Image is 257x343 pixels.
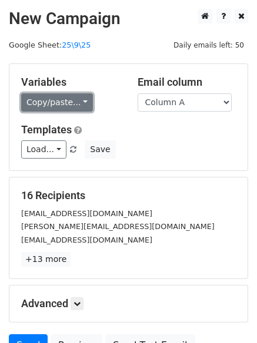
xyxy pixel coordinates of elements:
a: +13 more [21,252,71,267]
h5: Variables [21,76,120,89]
a: Load... [21,140,66,159]
h5: Email column [138,76,236,89]
h2: New Campaign [9,9,248,29]
h5: 16 Recipients [21,189,236,202]
button: Save [85,140,115,159]
small: [EMAIL_ADDRESS][DOMAIN_NAME] [21,236,152,244]
small: Google Sheet: [9,41,91,49]
a: Daily emails left: 50 [169,41,248,49]
small: [EMAIL_ADDRESS][DOMAIN_NAME] [21,209,152,218]
a: Copy/paste... [21,93,93,112]
a: Templates [21,123,72,136]
a: 25\9\25 [62,41,91,49]
small: [PERSON_NAME][EMAIL_ADDRESS][DOMAIN_NAME] [21,222,215,231]
span: Daily emails left: 50 [169,39,248,52]
h5: Advanced [21,297,236,310]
